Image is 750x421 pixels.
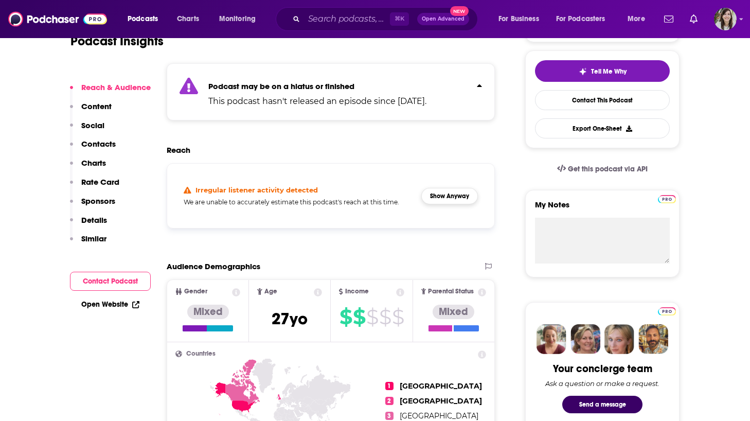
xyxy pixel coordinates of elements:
[186,350,216,357] span: Countries
[421,188,478,204] button: Show Anyway
[70,101,112,120] button: Content
[686,10,702,28] a: Show notifications dropdown
[400,381,482,391] span: [GEOGRAPHIC_DATA]
[658,306,676,315] a: Pro website
[433,305,474,319] div: Mixed
[658,195,676,203] img: Podchaser Pro
[562,396,642,413] button: Send a message
[219,12,256,26] span: Monitoring
[81,101,112,111] p: Content
[535,200,670,218] label: My Notes
[81,120,104,130] p: Social
[184,288,207,295] span: Gender
[400,411,478,420] span: [GEOGRAPHIC_DATA]
[70,82,151,101] button: Reach & Audience
[549,11,620,27] button: open menu
[579,67,587,76] img: tell me why sparkle
[285,7,488,31] div: Search podcasts, credits, & more...
[70,272,151,291] button: Contact Podcast
[195,186,318,194] h4: Irregular listener activity detected
[184,198,413,206] h5: We are unable to accurately estimate this podcast's reach at this time.
[353,309,365,325] span: $
[81,300,139,309] a: Open Website
[81,158,106,168] p: Charts
[340,309,352,325] span: $
[392,309,404,325] span: $
[304,11,390,27] input: Search podcasts, credits, & more...
[208,81,354,91] strong: Podcast may be on a hiatus or finished
[70,139,116,158] button: Contacts
[417,13,469,25] button: Open AdvancedNew
[620,11,658,27] button: open menu
[491,11,552,27] button: open menu
[212,11,269,27] button: open menu
[70,177,119,196] button: Rate Card
[498,12,539,26] span: For Business
[70,33,164,49] h1: Podcast Insights
[81,177,119,187] p: Rate Card
[167,63,495,120] section: Click to expand status details
[81,196,115,206] p: Sponsors
[714,8,737,30] img: User Profile
[385,397,394,405] span: 2
[638,324,668,354] img: Jon Profile
[345,288,369,295] span: Income
[81,82,151,92] p: Reach & Audience
[658,194,676,203] a: Pro website
[167,145,190,155] h2: Reach
[714,8,737,30] span: Logged in as devinandrade
[385,382,394,390] span: 1
[535,60,670,82] button: tell me why sparkleTell Me Why
[428,288,474,295] span: Parental Status
[70,196,115,215] button: Sponsors
[170,11,205,27] a: Charts
[81,234,106,243] p: Similar
[545,379,659,388] div: Ask a question or make a request.
[70,234,106,253] button: Similar
[658,307,676,315] img: Podchaser Pro
[366,309,378,325] span: $
[553,362,652,375] div: Your concierge team
[591,67,627,76] span: Tell Me Why
[549,156,656,182] a: Get this podcast via API
[264,288,277,295] span: Age
[556,12,605,26] span: For Podcasters
[390,12,409,26] span: ⌘ K
[714,8,737,30] button: Show profile menu
[120,11,171,27] button: open menu
[70,120,104,139] button: Social
[177,12,199,26] span: Charts
[81,139,116,149] p: Contacts
[8,9,107,29] img: Podchaser - Follow, Share and Rate Podcasts
[379,309,391,325] span: $
[70,158,106,177] button: Charts
[128,12,158,26] span: Podcasts
[535,90,670,110] a: Contact This Podcast
[535,118,670,138] button: Export One-Sheet
[167,261,260,271] h2: Audience Demographics
[208,95,426,108] p: This podcast hasn't released an episode since [DATE].
[422,16,465,22] span: Open Advanced
[537,324,566,354] img: Sydney Profile
[400,396,482,406] span: [GEOGRAPHIC_DATA]
[187,305,229,319] div: Mixed
[272,309,308,329] span: 27 yo
[450,6,469,16] span: New
[81,215,107,225] p: Details
[660,10,677,28] a: Show notifications dropdown
[568,165,648,173] span: Get this podcast via API
[604,324,634,354] img: Jules Profile
[570,324,600,354] img: Barbara Profile
[628,12,645,26] span: More
[70,215,107,234] button: Details
[385,412,394,420] span: 3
